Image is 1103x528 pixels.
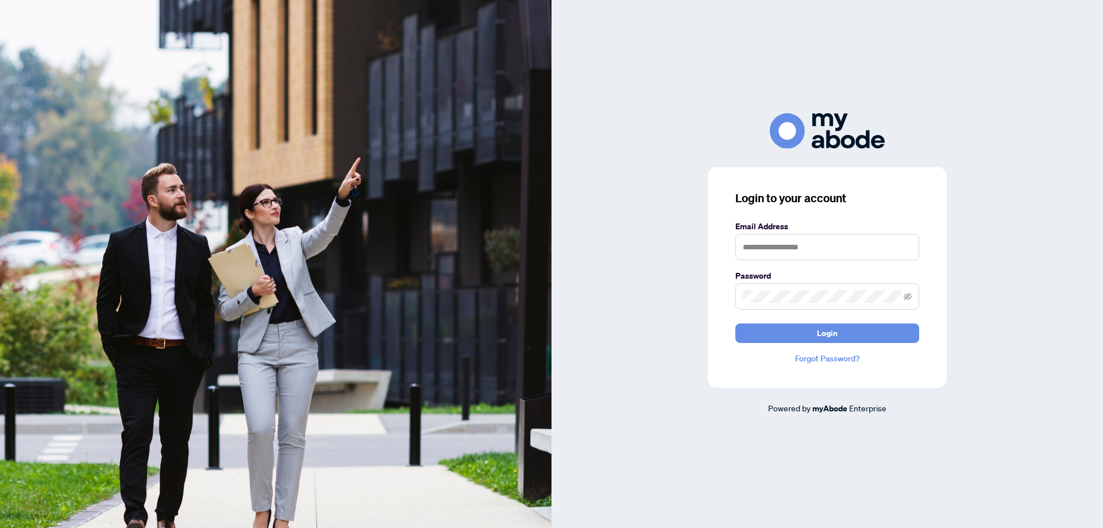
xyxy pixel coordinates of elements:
[904,292,912,300] span: eye-invisible
[735,220,919,233] label: Email Address
[735,190,919,206] h3: Login to your account
[735,352,919,365] a: Forgot Password?
[817,324,838,342] span: Login
[812,402,847,415] a: myAbode
[770,113,885,148] img: ma-logo
[768,403,811,413] span: Powered by
[735,269,919,282] label: Password
[735,323,919,343] button: Login
[849,403,886,413] span: Enterprise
